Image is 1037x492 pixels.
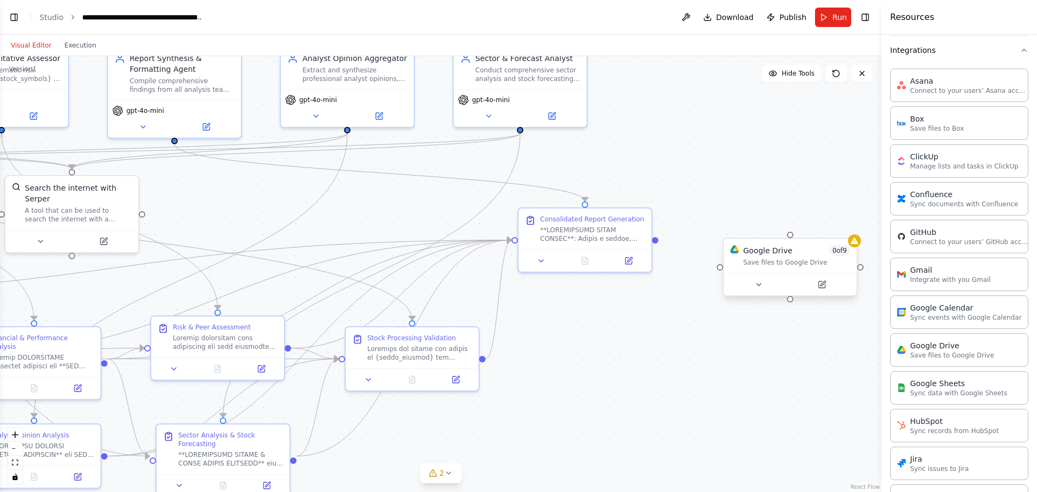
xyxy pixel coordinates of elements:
div: Sector & Forecast AnalystConduct comprehensive sector analysis and stock forecasting for {stock_s... [453,45,588,128]
img: Google Sheets [897,383,906,392]
img: Jira [897,459,906,468]
g: Edge from e8197f35-65e1-4126-9a93-657f93cc26cc to 8bbe2d0a-1401-4c9d-8029-a45550a89005 [297,354,339,462]
button: Integrations [890,36,1028,64]
div: **LOREMIPSUMD SITAME & CONSE ADIPIS ELITSEDD** eiu TEM incidi ut {labor_etdolor} magn **ALIQUAE A... [178,450,283,468]
button: Open in side panel [73,235,134,248]
div: Sector & Forecast Analyst [475,53,580,64]
g: Edge from a7fbfe59-74f5-4b34-ae80-35a55f134a9d to b396658a-b4d6-4005-9a0b-2a9b980b2532 [291,235,511,354]
div: Google Calendar [910,302,1021,313]
div: Stock Processing Validation [367,334,456,342]
button: Open in side panel [243,362,280,375]
button: zoom in [8,428,22,442]
span: gpt-4o-mini [472,96,510,104]
span: Publish [779,12,806,23]
button: Open in side panel [3,110,64,123]
button: Open in side panel [59,470,96,483]
button: Open in side panel [437,373,474,386]
div: Box [910,113,964,124]
div: Google Drive [910,340,994,351]
div: Compile comprehensive findings from all analysis teams for {stock_symbols} into two professionall... [130,77,234,94]
button: Hide right sidebar [858,10,873,25]
div: Stock Processing ValidationLoremips dol sitame con adipis el {seddo_eiusmod} tem incididu utlabor... [345,326,480,392]
g: Edge from a7fbfe59-74f5-4b34-ae80-35a55f134a9d to 8bbe2d0a-1401-4c9d-8029-a45550a89005 [291,343,339,365]
div: Save files to Google Drive [743,258,850,267]
div: HubSpot [910,416,999,427]
g: Edge from a63ccaaa-1b91-4ddc-9664-e170b07d872a to b396658a-b4d6-4005-9a0b-2a9b980b2532 [107,235,511,365]
g: Edge from 88b83c6d-b435-4583-9320-866c1f4dbfeb to 3a61728f-ce0c-4c41-82e5-ca36231d69aa [66,133,526,169]
span: Hide Tools [782,69,814,78]
button: No output available [11,382,57,395]
button: Open in side panel [348,110,409,123]
h4: Resources [890,11,934,24]
button: No output available [200,479,246,492]
div: Confluence [910,189,1018,200]
img: ClickUp [897,157,906,165]
button: 2 [420,463,462,483]
button: Open in side panel [59,382,96,395]
div: Report Synthesis & Formatting Agent [130,53,234,75]
img: Asana [897,81,906,90]
span: Run [832,12,847,23]
g: Edge from e8197f35-65e1-4126-9a93-657f93cc26cc to b396658a-b4d6-4005-9a0b-2a9b980b2532 [297,235,511,462]
div: Report Synthesis & Formatting AgentCompile comprehensive findings from all analysis teams for {st... [107,45,242,139]
div: Analyst Opinion Aggregator [302,53,407,64]
button: No output available [389,373,435,386]
div: Sector Analysis & Stock Forecasting [178,431,283,448]
p: Sync issues to Jira [910,464,969,473]
div: React Flow controls [8,428,22,484]
g: Edge from a63ccaaa-1b91-4ddc-9664-e170b07d872a to e8197f35-65e1-4126-9a93-657f93cc26cc [107,354,150,462]
a: React Flow attribution [851,484,880,490]
button: Download [699,8,758,27]
div: Jira [910,454,969,464]
div: Version 1 [9,65,37,73]
img: GitHub [897,232,906,241]
div: Loremips dol sitame con adipis el {seddo_eiusmod} tem incididu utlaboree doloremagn ali enimadmi ... [367,345,472,362]
g: Edge from b79afcfb-f90b-4e8e-8d37-0a24c5856fd3 to e301562a-3800-4d16-ae6d-fc98d897a191 [29,133,353,417]
div: Risk & Peer Assessment [173,323,251,332]
div: SerperDevToolSearch the internet with SerperA tool that can be used to search the internet with a... [4,175,139,253]
div: ClickUp [910,151,1019,162]
img: SerperDevTool [12,183,21,191]
span: gpt-4o-mini [126,106,164,115]
button: Open in side panel [610,254,647,267]
button: Visual Editor [4,39,58,52]
div: Conduct comprehensive sector analysis and stock forecasting for {stock_symbols} using [DOMAIN_NAM... [475,66,580,83]
div: A tool that can be used to search the internet with a search_query. Supports different search typ... [25,206,132,224]
img: Box [897,119,906,127]
g: Edge from 8bbe2d0a-1401-4c9d-8029-a45550a89005 to b396658a-b4d6-4005-9a0b-2a9b980b2532 [486,235,511,365]
div: GitHub [910,227,1029,238]
span: gpt-4o-mini [299,96,337,104]
p: Sync data with Google Sheets [910,389,1007,397]
span: Download [716,12,754,23]
button: Open in side panel [791,278,852,291]
p: Connect to your users’ GitHub accounts [910,238,1029,246]
button: Show left sidebar [6,10,22,25]
div: Google DriveGoogle Drive0of9Save files to Google Drive [723,240,858,299]
div: Analyst Opinion AggregatorExtract and synthesize professional analyst opinions, ratings, and pric... [280,45,415,128]
button: No output available [11,470,57,483]
div: Gmail [910,265,991,275]
button: Run [815,8,851,27]
p: Integrate with you Gmail [910,275,991,284]
div: Consolidated Report Generation**LOREMIPSUMD SITAM CONSEC**: Adipis e seddoe, temporinc utlab etdo... [517,207,652,273]
img: Google Calendar [897,308,906,316]
img: Confluence [897,194,906,203]
button: zoom out [8,442,22,456]
p: Sync documents with Confluence [910,200,1018,208]
div: Risk & Peer AssessmentLoremip dolorsitam cons adipiscing eli sedd eiusmodtem inc **UTL ETDOLO** m... [150,315,285,381]
button: Open in side panel [248,479,285,492]
div: Loremip dolorsitam cons adipiscing eli sedd eiusmodtem inc **UTL ETDOLO** ma {aliqu_enimadm}. VEN... [173,334,278,351]
img: HubSpot [897,421,906,430]
g: Edge from b5441091-3426-4e99-b45f-0f5e315c7d43 to b396658a-b4d6-4005-9a0b-2a9b980b2532 [169,144,590,201]
div: Google Drive [743,245,792,256]
p: Save files to Box [910,124,964,133]
span: Number of enabled actions [829,245,850,256]
img: Google Drive [897,346,906,354]
span: 2 [440,468,445,478]
button: Hide Tools [762,65,821,82]
button: toggle interactivity [8,470,22,484]
div: Google Sheets [910,378,1007,389]
button: No output available [195,362,241,375]
button: Open in side panel [176,120,237,133]
img: Google Drive [730,245,739,254]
